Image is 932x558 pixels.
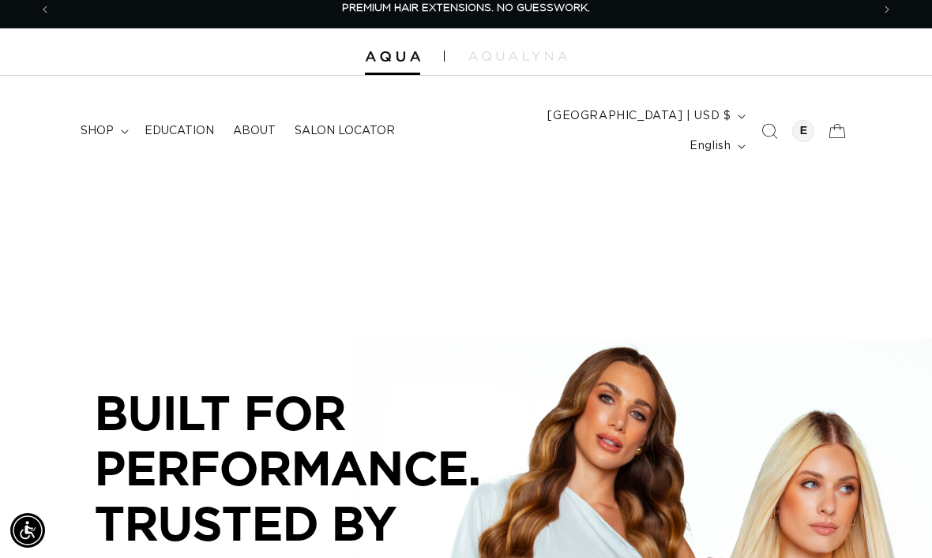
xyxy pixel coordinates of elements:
[81,124,114,138] span: shop
[468,51,567,61] img: aqualyna.com
[285,114,404,148] a: Salon Locator
[71,114,135,148] summary: shop
[145,124,214,138] span: Education
[538,101,752,131] button: [GEOGRAPHIC_DATA] | USD $
[680,131,752,161] button: English
[752,114,787,148] summary: Search
[224,114,285,148] a: About
[233,124,276,138] span: About
[547,108,731,125] span: [GEOGRAPHIC_DATA] | USD $
[295,124,395,138] span: Salon Locator
[365,51,420,62] img: Aqua Hair Extensions
[342,3,590,13] span: PREMIUM HAIR EXTENSIONS. NO GUESSWORK.
[135,114,224,148] a: Education
[690,138,731,155] span: English
[10,513,45,548] div: Accessibility Menu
